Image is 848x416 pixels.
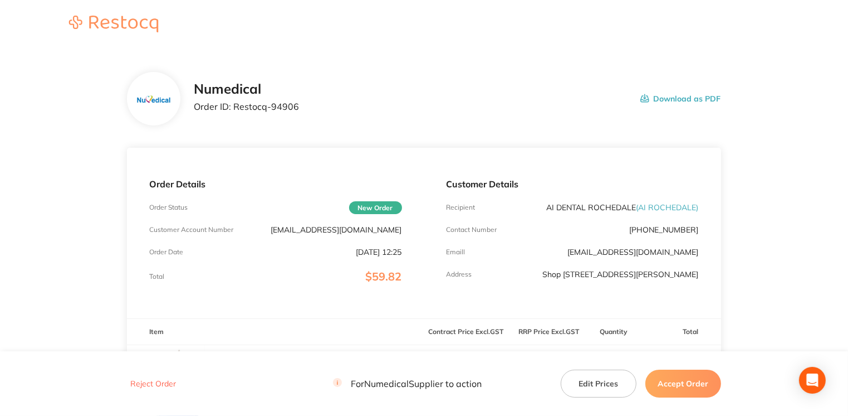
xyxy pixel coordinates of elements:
[136,93,172,105] img: bTgzdmk4dA
[127,319,424,345] th: Item
[543,270,699,279] p: Shop [STREET_ADDRESS][PERSON_NAME]
[149,204,188,211] p: Order Status
[568,247,699,257] a: [EMAIL_ADDRESS][DOMAIN_NAME]
[424,319,507,345] th: Contract Price Excl. GST
[645,370,721,398] button: Accept Order
[58,16,169,34] a: Restocq logo
[640,81,721,116] button: Download as PDF
[561,370,636,398] button: Edit Prices
[333,379,482,389] p: For Numedical Supplier to action
[349,201,402,214] span: New Order
[149,248,183,256] p: Order Date
[447,204,476,211] p: Recipient
[366,269,402,283] span: $59.82
[799,367,826,394] div: Open Intercom Messenger
[507,319,590,345] th: RRP Price Excl. GST
[149,226,233,234] p: Customer Account Number
[356,248,402,257] p: [DATE] 12:25
[447,226,497,234] p: Contact Number
[194,81,299,97] h2: Numedical
[636,202,699,212] span: ( AI ROCHEDALE )
[638,319,720,345] th: Total
[194,101,299,112] p: Order ID: Restocq- 94906
[58,16,169,32] img: Restocq logo
[127,379,179,389] button: Reject Order
[149,345,205,401] img: NnF6b2Nyaw
[149,273,164,280] p: Total
[447,248,465,256] p: Emaill
[447,270,472,278] p: Address
[630,225,699,234] p: [PHONE_NUMBER]
[271,225,402,234] p: [EMAIL_ADDRESS][DOMAIN_NAME]
[149,179,401,189] p: Order Details
[547,203,699,212] p: AI DENTAL ROCHEDALE
[447,179,699,189] p: Customer Details
[590,319,638,345] th: Quantity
